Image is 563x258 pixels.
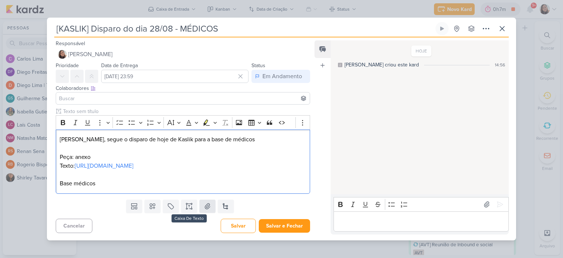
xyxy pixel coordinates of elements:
[58,50,67,59] img: Sharlene Khoury
[101,70,249,83] input: Select a date
[495,62,505,68] div: 14:56
[60,153,306,161] p: Peça: anexo
[221,219,256,233] button: Salvar
[54,22,434,35] input: Kard Sem Título
[62,108,310,115] input: Texto sem título
[75,162,133,170] a: [URL][DOMAIN_NAME]
[56,219,92,233] button: Cancelar
[56,130,310,194] div: Editor editing area: main
[334,197,509,211] div: Editor toolbar
[56,48,310,61] button: [PERSON_NAME]
[56,62,79,69] label: Prioridade
[60,161,306,170] p: Texto:
[60,179,306,188] p: Base médicos
[101,62,138,69] label: Data de Entrega
[56,115,310,130] div: Editor toolbar
[259,219,310,233] button: Salvar e Fechar
[251,70,310,83] button: Em Andamento
[439,26,445,32] div: Ligar relógio
[334,211,509,232] div: Editor editing area: main
[251,62,265,69] label: Status
[345,61,419,69] div: [PERSON_NAME] criou este kard
[262,72,302,81] div: Em Andamento
[60,135,306,144] p: [PERSON_NAME], segue o disparo de hoje de Kaslik para a base de médicos
[56,40,85,47] label: Responsável
[58,94,308,103] input: Buscar
[172,214,207,222] div: Caixa De Texto
[68,50,113,59] span: [PERSON_NAME]
[56,84,310,92] div: Colaboradores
